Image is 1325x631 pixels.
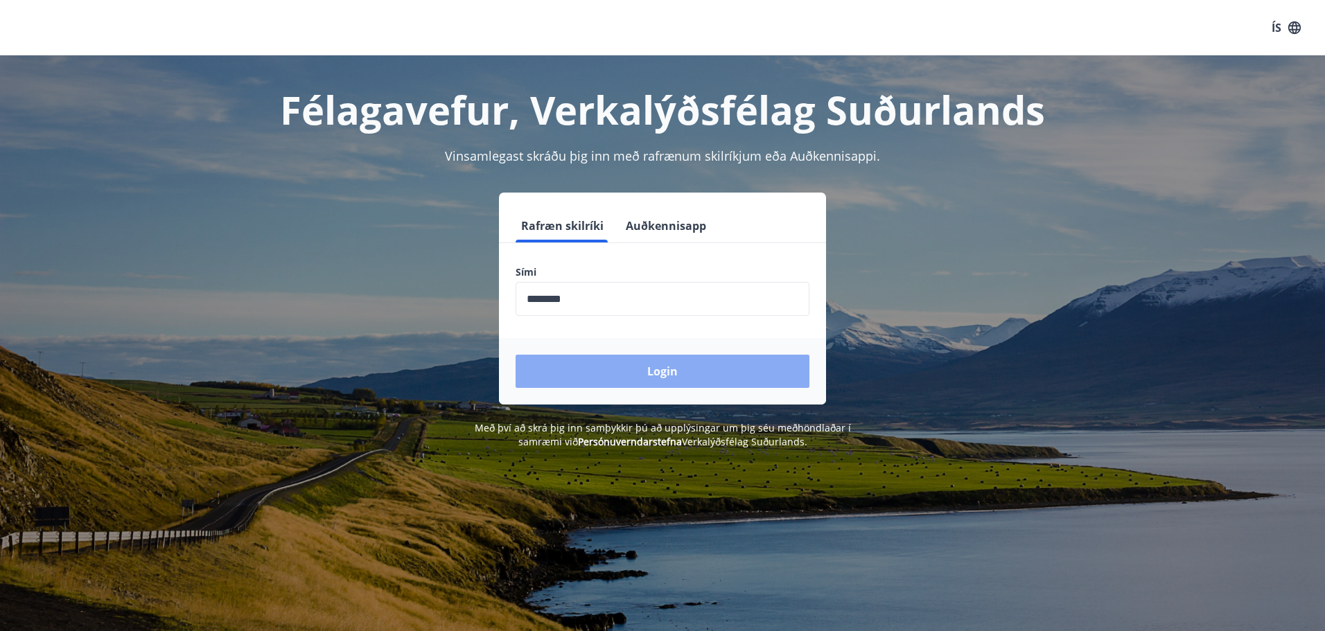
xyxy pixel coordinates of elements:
button: Auðkennisapp [620,209,712,242]
button: ÍS [1264,15,1308,40]
span: Vinsamlegast skráðu þig inn með rafrænum skilríkjum eða Auðkennisappi. [445,148,880,164]
h1: Félagavefur, Verkalýðsfélag Suðurlands [180,83,1145,136]
label: Sími [516,265,809,279]
a: Persónuverndarstefna [578,435,682,448]
button: Login [516,355,809,388]
span: Með því að skrá þig inn samþykkir þú að upplýsingar um þig séu meðhöndlaðar í samræmi við Verkalý... [475,421,851,448]
button: Rafræn skilríki [516,209,609,242]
